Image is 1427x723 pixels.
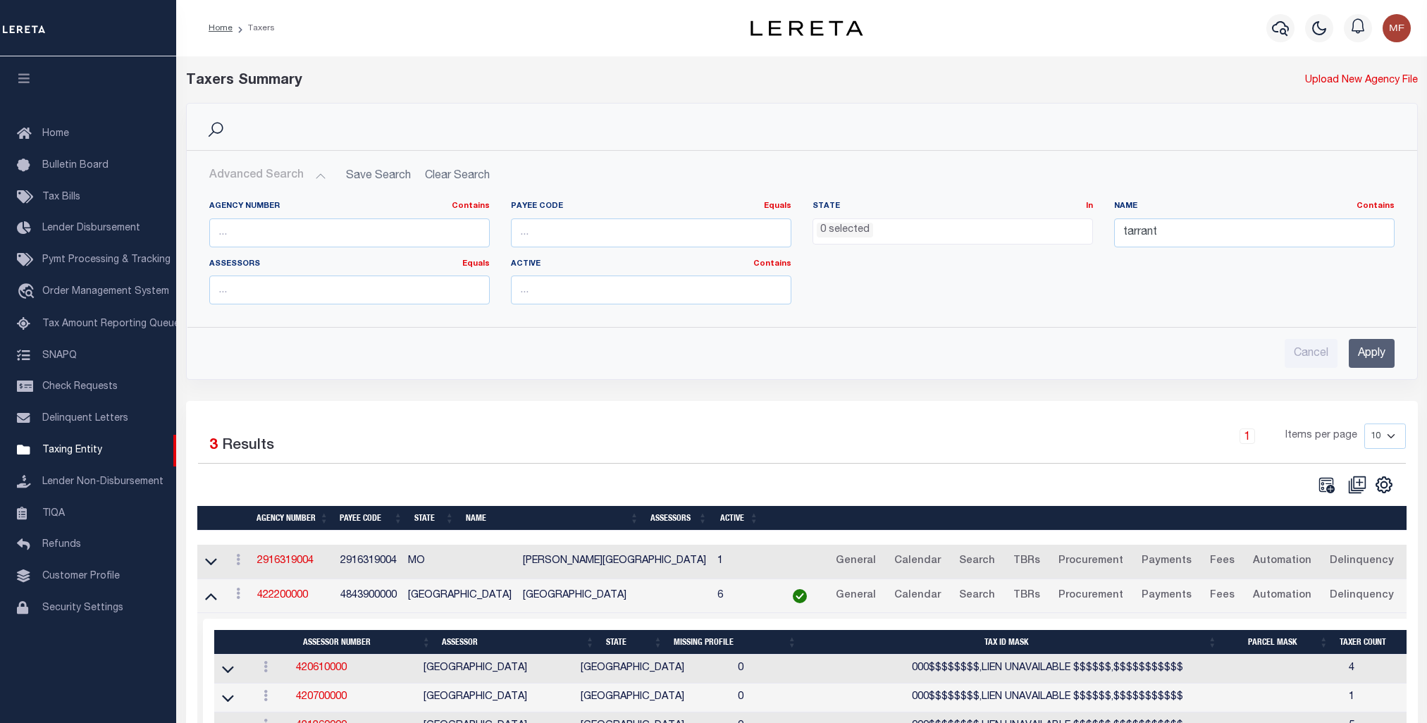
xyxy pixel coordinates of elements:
a: General [829,585,882,607]
th: Assessor: activate to sort column ascending [436,630,600,655]
td: [GEOGRAPHIC_DATA] [418,684,575,712]
span: Items per page [1285,428,1357,444]
input: ... [209,276,490,304]
a: 420610000 [296,663,347,673]
th: Name: activate to sort column ascending [460,506,645,531]
a: TBRs [1007,550,1046,573]
a: Delinquency [1323,585,1400,607]
input: ... [1114,218,1395,247]
td: [GEOGRAPHIC_DATA] [418,655,575,684]
td: 4843900000 [335,579,402,614]
label: Results [222,435,274,457]
a: Contains [452,202,490,210]
th: Assessor Number: activate to sort column ascending [297,630,437,655]
label: Name [1114,201,1395,213]
span: Customer Profile [42,571,120,581]
li: 0 selected [817,223,873,238]
span: Delinquent Letters [42,414,128,424]
a: 420700000 [296,692,347,702]
a: Calendar [888,585,947,607]
a: Fees [1204,585,1241,607]
input: ... [209,218,490,247]
span: Lender Disbursement [42,223,140,233]
a: Home [209,24,233,32]
th: Payee Code: activate to sort column ascending [334,506,408,531]
td: 0 [732,684,855,712]
label: Active [511,259,791,271]
a: Contains [1357,202,1395,210]
th: Parcel Mask: activate to sort column ascending [1223,630,1334,655]
img: check-icon-green.svg [793,589,807,603]
a: 1 [1240,428,1255,444]
div: Taxers Summary [186,70,1105,92]
td: [GEOGRAPHIC_DATA] [575,684,732,712]
label: Agency Number [209,201,490,213]
a: Payments [1135,550,1198,573]
a: Fees [1204,550,1241,573]
span: 000$$$$$$$$,LIEN UNAVAILABLE $$$$$$,$$$$$$$$$$$ [912,663,1183,673]
a: Automation [1247,550,1318,573]
a: Procurement [1052,585,1130,607]
a: Calendar [888,550,947,573]
img: logo-dark.svg [750,20,863,36]
i: travel_explore [17,283,39,302]
span: Taxing Entity [42,445,102,455]
label: State [813,201,1093,213]
td: [PERSON_NAME][GEOGRAPHIC_DATA] [517,545,712,579]
td: [GEOGRAPHIC_DATA] [402,579,517,614]
a: Payments [1135,585,1198,607]
th: Agency Number: activate to sort column ascending [251,506,334,531]
li: Taxers [233,22,275,35]
a: Contains [753,260,791,268]
td: [GEOGRAPHIC_DATA] [517,579,712,614]
td: 2916319004 [335,545,402,579]
th: Assessors: activate to sort column ascending [645,506,713,531]
a: Equals [462,260,490,268]
th: State: activate to sort column ascending [600,630,669,655]
span: SNAPQ [42,350,77,360]
span: 3 [209,438,218,453]
a: Search [953,550,1001,573]
a: Upload New Agency File [1305,73,1418,89]
span: TIQA [42,508,65,518]
input: Apply [1349,339,1395,368]
button: Advanced Search [209,162,326,190]
span: Bulletin Board [42,161,109,171]
td: 0 [732,655,855,684]
td: [GEOGRAPHIC_DATA] [575,655,732,684]
span: Home [42,129,69,139]
a: In [1086,202,1093,210]
span: Lender Non-Disbursement [42,477,163,487]
input: ... [511,218,791,247]
a: 422200000 [257,591,308,600]
a: 2916319004 [257,556,314,566]
input: Cancel [1285,339,1338,368]
span: Refunds [42,540,81,550]
span: 000$$$$$$$$,LIEN UNAVAILABLE $$$$$$,$$$$$$$$$$$ [912,692,1183,702]
span: Check Requests [42,382,118,392]
label: Payee Code [511,201,791,213]
span: Order Management System [42,287,169,297]
a: Procurement [1052,550,1130,573]
input: ... [511,276,791,304]
a: General [829,550,882,573]
a: Equals [764,202,791,210]
a: TBRs [1007,585,1046,607]
a: Search [953,585,1001,607]
label: Assessors [209,259,490,271]
th: Active: activate to sort column ascending [713,506,765,531]
td: MO [402,545,517,579]
a: Automation [1247,585,1318,607]
span: Security Settings [42,603,123,613]
td: 1 [712,545,776,579]
th: &nbsp; [765,506,1408,531]
th: Tax ID Mask: activate to sort column ascending [802,630,1223,655]
img: svg+xml;base64,PHN2ZyB4bWxucz0iaHR0cDovL3d3dy53My5vcmcvMjAwMC9zdmciIHBvaW50ZXItZXZlbnRzPSJub25lIi... [1383,14,1411,42]
th: State: activate to sort column ascending [409,506,460,531]
td: 6 [712,579,776,614]
span: Pymt Processing & Tracking [42,255,171,265]
span: Tax Bills [42,192,80,202]
span: Tax Amount Reporting Queue [42,319,180,329]
th: Missing Profile: activate to sort column ascending [668,630,802,655]
a: Delinquency [1323,550,1400,573]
